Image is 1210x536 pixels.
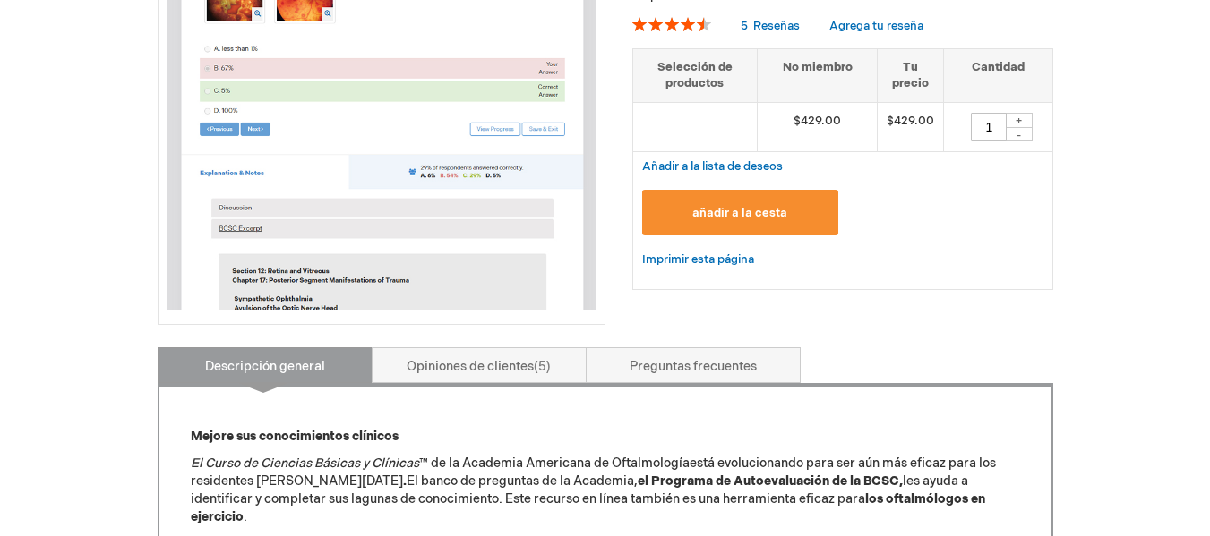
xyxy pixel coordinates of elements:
[642,159,783,174] font: Añadir a la lista de deseos
[887,114,934,128] font: $429.00
[419,455,690,471] font: ™ de la Academia Americana de Oftalmología
[753,19,800,33] font: Reseñas
[642,190,839,235] button: añadir a la cesta
[407,473,638,489] font: El banco de preguntas de la Academia,
[407,359,534,374] font: Opiniones de clientes
[191,455,419,471] font: El Curso de Ciencias Básicas y Clínicas
[638,473,903,489] font: el Programa de Autoevaluación de la BCSC,
[971,113,1007,141] input: Cantidad
[158,347,373,383] a: Descripción general
[642,158,783,174] a: Añadir a la lista de deseos
[741,19,802,33] a: 5 Reseñas
[829,19,923,33] a: Agrega tu reseña
[586,347,801,383] a: Preguntas frecuentes
[244,509,247,524] font: .
[205,359,325,374] font: Descripción general
[692,206,787,220] font: añadir a la cesta
[1016,115,1022,129] font: +
[632,17,711,31] div: 92%
[892,60,929,91] font: Tu precio
[657,60,733,91] font: Selección de productos
[642,252,754,267] font: Imprimir esta página
[191,429,399,444] font: Mejore sus conocimientos clínicos
[1017,129,1021,143] font: -
[783,60,853,74] font: No miembro
[642,249,754,271] a: Imprimir esta página
[794,114,841,128] font: $429.00
[741,19,748,33] font: 5
[403,473,407,489] font: .
[972,60,1025,74] font: Cantidad
[630,359,757,374] font: Preguntas frecuentes
[372,347,587,383] a: Opiniones de clientes5
[538,359,546,374] font: 5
